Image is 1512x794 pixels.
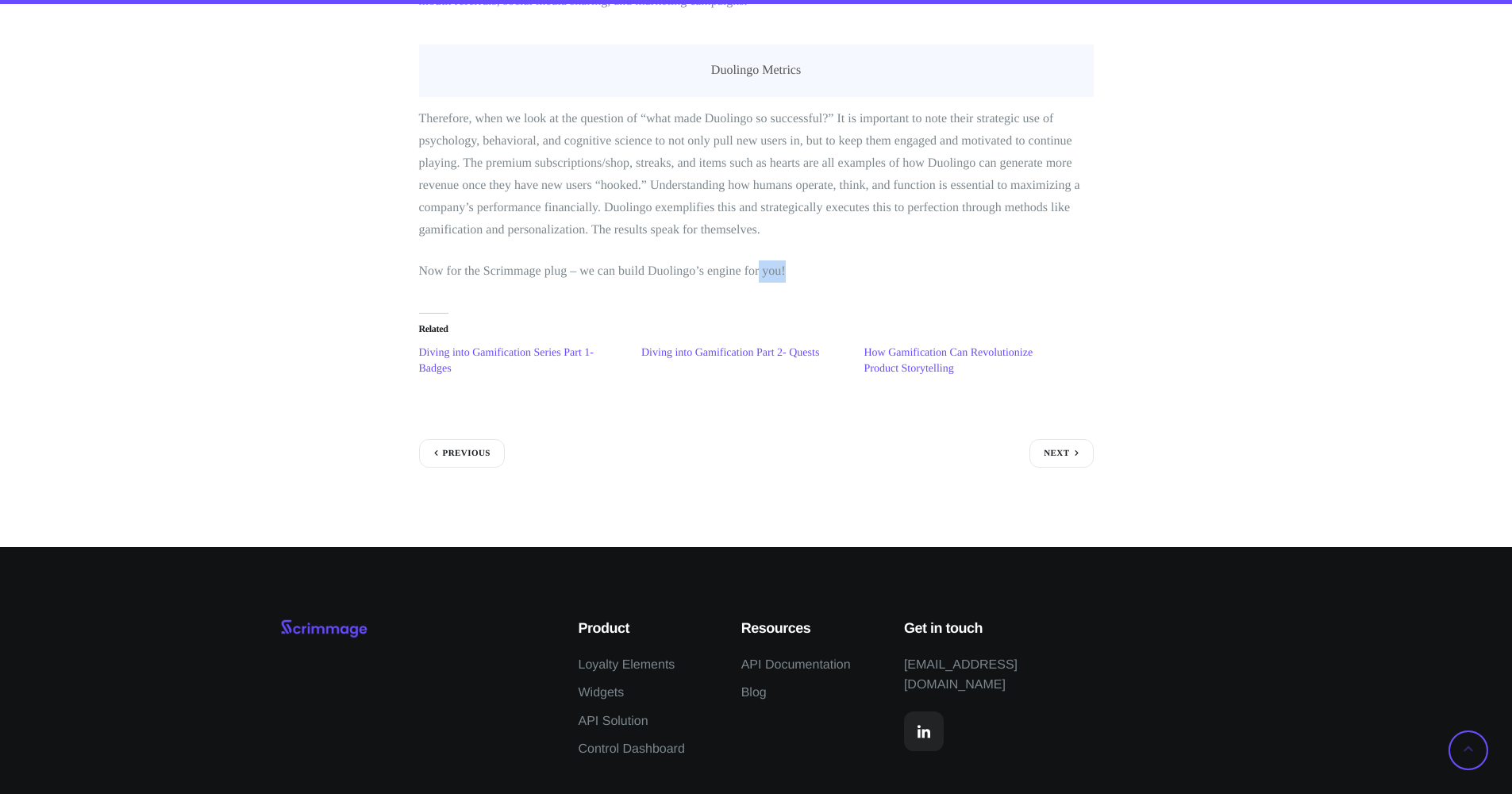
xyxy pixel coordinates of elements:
a: Previous [419,439,505,468]
h5: Product [579,619,718,639]
a: LinkedIn [904,711,944,751]
h5: Get in touch [904,619,1101,639]
p: Therefore, when we look at the question of “what made Duolingo so successful?” It is important to... [419,108,1094,241]
p: Now for the Scrimmage plug – we can build Duolingo’s engine for you! [419,260,1094,283]
a: Blog [741,683,767,703]
em: Related [419,313,448,334]
a: Widgets [579,683,625,703]
a: [EMAIL_ADDRESS][DOMAIN_NAME] [904,655,1101,696]
img: Scrimmage Logo [280,619,367,639]
nav: Posts [419,439,1094,468]
a: Next [1029,439,1093,468]
a: How Gamification Can Revolutionize Product Storytelling [864,347,1033,375]
a: API Documentation [741,655,851,676]
a: API Solution [579,711,648,732]
a: Loyalty Elements [579,655,675,676]
figcaption: Duolingo Metrics [419,44,1094,97]
h5: Resources [741,619,880,639]
a: Diving into Gamification Part 2- Quests [641,347,819,359]
a: Control Dashboard [579,739,685,760]
a: Diving into Gamification Series Part 1- Badges [419,347,594,375]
